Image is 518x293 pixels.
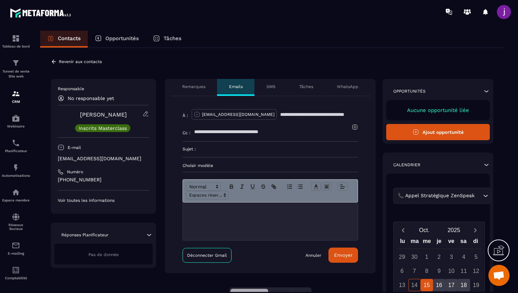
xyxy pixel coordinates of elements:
p: E-mail [68,145,81,150]
p: Réseaux Sociaux [2,223,30,231]
a: [PERSON_NAME] [80,111,127,118]
p: SMS [266,84,276,89]
div: je [433,236,445,249]
p: [EMAIL_ADDRESS][DOMAIN_NAME] [58,155,149,162]
div: 8 [421,265,433,277]
div: di [469,236,482,249]
div: sa [457,236,470,249]
button: Open years overlay [439,224,469,236]
a: Contacts [40,31,88,48]
p: À : [183,113,188,118]
span: Pas de donnée [88,252,119,257]
p: Tableau de bord [2,44,30,48]
a: Déconnecter Gmail [183,248,232,263]
p: Comptabilité [2,276,30,280]
div: 1 [421,251,433,263]
div: 16 [433,279,445,291]
a: automationsautomationsEspace membre [2,183,30,207]
a: emailemailE-mailing [2,236,30,261]
p: Tâches [164,35,181,42]
button: Envoyer [328,248,358,263]
div: 7 [408,265,421,277]
img: automations [12,188,20,197]
img: formation [12,59,20,67]
div: lu [396,236,409,249]
div: 14 [408,279,421,291]
a: automationsautomationsAutomatisations [2,158,30,183]
div: 19 [470,279,482,291]
p: Tâches [299,84,313,89]
p: E-mailing [2,251,30,255]
div: 10 [445,265,458,277]
div: ve [445,236,457,249]
p: Sujet : [183,146,196,152]
div: 17 [445,279,458,291]
img: automations [12,163,20,172]
p: Réponses Planificateur [61,232,109,238]
p: Automatisations [2,174,30,177]
button: Next month [469,225,482,235]
div: 29 [396,251,408,263]
p: Voir toutes les informations [58,198,149,203]
p: Opportunités [105,35,139,42]
div: 11 [458,265,470,277]
button: Open months overlay [409,224,439,236]
img: automations [12,114,20,123]
a: schedulerschedulerPlanificateur [2,133,30,158]
div: 2 [433,251,445,263]
div: 5 [470,251,482,263]
p: CRM [2,100,30,104]
a: Annuler [306,253,321,258]
img: formation [12,89,20,98]
input: Search for option [476,192,481,200]
img: accountant [12,266,20,274]
div: 13 [396,279,408,291]
p: Contacts [58,35,81,42]
div: 6 [396,265,408,277]
span: 📞 Appel Stratégique ZenSpeak [396,192,476,200]
p: Tunnel de vente Site web [2,69,30,79]
p: [PHONE_NUMBER] [58,176,149,183]
p: Webinaire [2,124,30,128]
div: 4 [458,251,470,263]
p: Remarques [182,84,205,89]
div: 9 [433,265,445,277]
p: Opportunités [393,88,426,94]
a: social-networksocial-networkRéseaux Sociaux [2,207,30,236]
p: Choisir modèle [183,163,358,168]
p: Cc : [183,130,191,136]
div: 12 [470,265,482,277]
div: Ouvrir le chat [488,265,510,286]
p: Calendrier [393,162,420,168]
div: 30 [408,251,421,263]
a: formationformationTunnel de vente Site web [2,54,30,84]
p: Espace membre [2,198,30,202]
a: formationformationCRM [2,84,30,109]
p: Emails [229,84,243,89]
a: Opportunités [88,31,146,48]
div: 15 [421,279,433,291]
p: Planificateur [2,149,30,153]
p: Responsable [58,86,149,92]
img: social-network [12,213,20,221]
img: formation [12,34,20,43]
div: Search for option [393,188,491,204]
p: [EMAIL_ADDRESS][DOMAIN_NAME] [202,112,275,117]
a: accountantaccountantComptabilité [2,261,30,285]
p: No responsable yet [68,95,114,101]
div: 3 [445,251,458,263]
img: scheduler [12,139,20,147]
div: 18 [458,279,470,291]
a: Tâches [146,31,189,48]
img: logo [10,6,73,19]
p: WhatsApp [337,84,358,89]
img: email [12,241,20,250]
p: Numéro [67,169,83,175]
div: ma [409,236,421,249]
a: automationsautomationsWebinaire [2,109,30,133]
button: Previous month [396,225,409,235]
button: Ajout opportunité [386,124,490,140]
div: me [421,236,433,249]
p: Revenir aux contacts [59,59,102,64]
p: Aucune opportunité liée [393,107,483,113]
